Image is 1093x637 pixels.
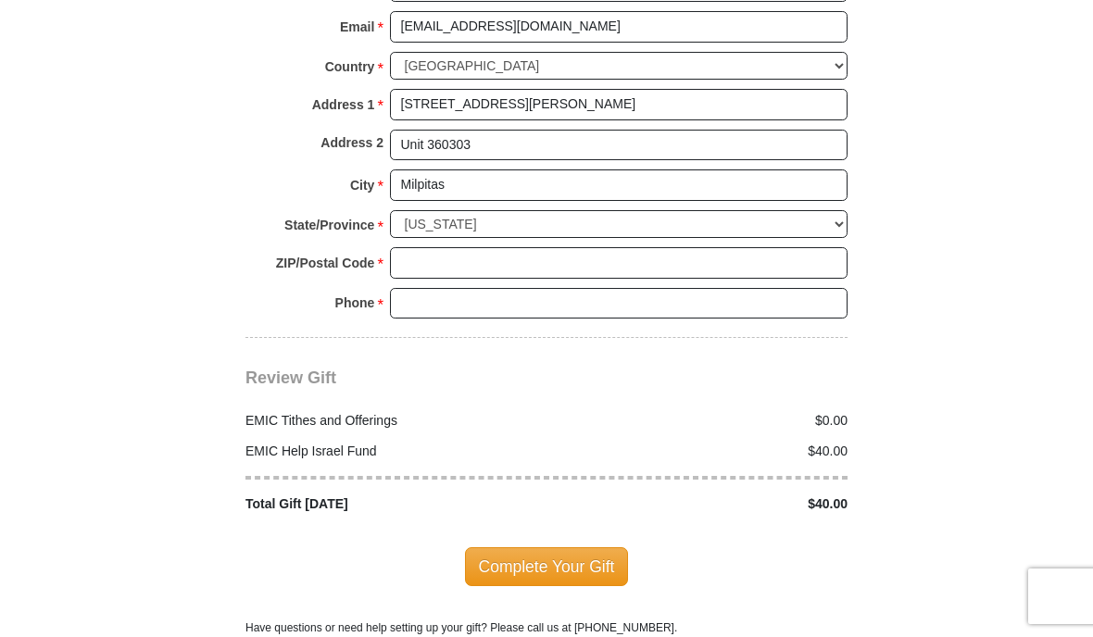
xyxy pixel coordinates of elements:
[236,411,547,431] div: EMIC Tithes and Offerings
[312,92,375,118] strong: Address 1
[340,14,374,40] strong: Email
[245,368,336,387] span: Review Gift
[325,54,375,80] strong: Country
[546,442,858,461] div: $40.00
[320,130,383,156] strong: Address 2
[284,212,374,238] strong: State/Province
[465,547,629,586] span: Complete Your Gift
[350,172,374,198] strong: City
[335,290,375,316] strong: Phone
[546,494,858,514] div: $40.00
[245,619,848,636] p: Have questions or need help setting up your gift? Please call us at [PHONE_NUMBER].
[276,250,375,276] strong: ZIP/Postal Code
[236,442,547,461] div: EMIC Help Israel Fund
[546,411,858,431] div: $0.00
[236,494,547,514] div: Total Gift [DATE]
